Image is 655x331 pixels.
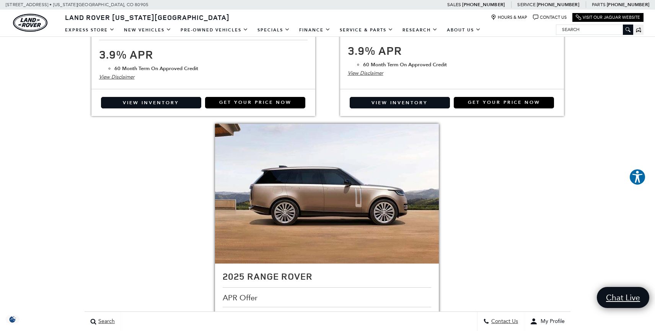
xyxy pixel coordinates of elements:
[4,315,21,323] section: Click to Open Cookie Consent Modal
[65,13,230,22] span: Land Rover [US_STATE][GEOGRAPHIC_DATA]
[253,23,295,37] a: Specials
[223,293,259,302] span: APR Offer
[491,15,527,20] a: Hours & Map
[350,97,450,108] a: View Inventory
[489,318,518,325] span: Contact Us
[205,97,305,108] a: GET YOUR PRICE NOW
[398,23,442,37] a: Research
[6,2,148,7] a: [STREET_ADDRESS] • [US_STATE][GEOGRAPHIC_DATA], CO 80905
[60,23,119,37] a: EXPRESS STORE
[629,169,646,185] button: Explore your accessibility options
[602,292,644,303] span: Chat Live
[524,312,570,331] button: Open user profile menu
[447,2,461,7] span: Sales
[348,43,402,58] span: 3.9% APR
[223,271,431,281] h2: 2025 Range Rover
[4,315,21,323] img: Opt-Out Icon
[295,23,335,37] a: Finance
[538,318,565,325] span: My Profile
[576,15,640,20] a: Visit Our Jaguar Website
[96,318,115,325] span: Search
[462,2,505,8] a: [PHONE_NUMBER]
[60,13,234,22] a: Land Rover [US_STATE][GEOGRAPHIC_DATA]
[13,14,47,32] img: Land Rover
[13,14,47,32] a: land-rover
[533,15,567,20] a: Contact Us
[215,124,439,264] img: 2025 Range Rover
[363,61,447,68] span: 60 Month Term On Approved Credit
[442,23,486,37] a: About Us
[119,23,176,37] a: New Vehicles
[101,97,201,108] a: View Inventory
[592,2,606,7] span: Parts
[348,69,556,77] div: View Disclaimer
[629,169,646,187] aside: Accessibility Help Desk
[597,287,649,308] a: Chat Live
[556,25,633,34] input: Search
[99,46,153,62] span: 3.9% APR
[335,23,398,37] a: Service & Parts
[607,2,649,8] a: [PHONE_NUMBER]
[60,23,486,37] nav: Main Navigation
[176,23,253,37] a: Pre-Owned Vehicles
[517,2,535,7] span: Service
[114,65,198,72] span: 60 Month Term On Approved Credit
[454,97,554,108] a: Get Your Price Now
[99,73,308,81] div: View Disclaimer
[537,2,579,8] a: [PHONE_NUMBER]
